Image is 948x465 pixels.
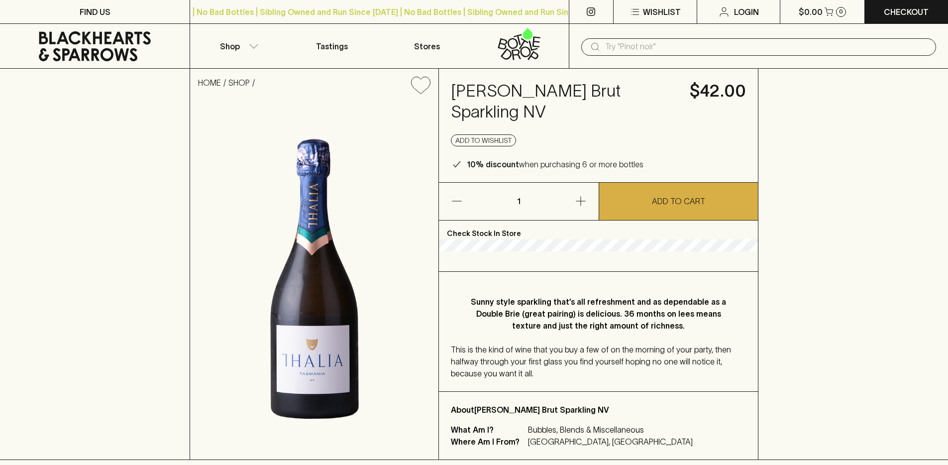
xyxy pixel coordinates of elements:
button: Shop [190,24,285,68]
p: Where Am I From? [451,436,526,448]
span: This is the kind of wine that you buy a few of on the morning of your party, then halfway through... [451,345,731,378]
p: ADD TO CART [652,195,705,207]
p: FIND US [80,6,110,18]
a: Tastings [285,24,379,68]
p: Tastings [316,40,348,52]
p: Checkout [884,6,929,18]
button: Add to wishlist [407,73,434,98]
img: 35503.png [190,102,438,460]
p: What Am I? [451,424,526,436]
p: 0 [839,9,843,14]
input: Try "Pinot noir" [605,39,928,55]
p: About [PERSON_NAME] Brut Sparkling NV [451,404,746,416]
h4: [PERSON_NAME] Brut Sparkling NV [451,81,678,122]
p: when purchasing 6 or more bottles [467,158,643,170]
p: 1 [507,183,530,220]
a: Stores [380,24,474,68]
a: HOME [198,78,221,87]
p: Sunny style sparkling that’s all refreshment and as dependable as a Double Brie (great pairing) i... [471,296,726,332]
p: Shop [220,40,240,52]
p: Login [734,6,759,18]
h4: $42.00 [690,81,746,102]
p: Bubbles, Blends & Miscellaneous [528,424,693,436]
a: SHOP [228,78,250,87]
p: Check Stock In Store [439,221,758,239]
p: Stores [414,40,440,52]
p: Wishlist [643,6,681,18]
p: [GEOGRAPHIC_DATA], [GEOGRAPHIC_DATA] [528,436,693,448]
b: 10% discount [467,160,519,169]
button: ADD TO CART [599,183,758,220]
button: Add to wishlist [451,134,516,146]
p: $0.00 [799,6,823,18]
